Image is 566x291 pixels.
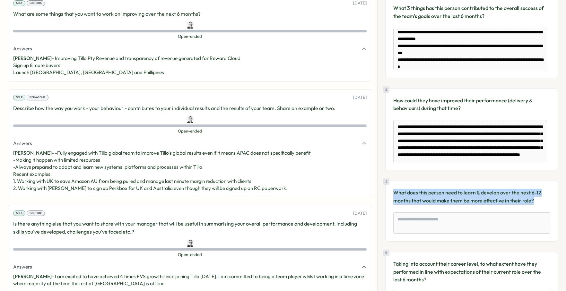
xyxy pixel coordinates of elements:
button: Answers [13,45,367,52]
div: 2 [383,86,389,93]
div: 3 [383,178,389,185]
p: - I am excited to have achieved 4 times FVS growth since joining Tillo [DATE]. I am committed to ... [13,273,367,287]
p: What does this person need to learn & develop over the next 6-12 months that would make them be m... [393,189,550,205]
span: Open-ended [13,34,367,39]
div: Generic [27,0,45,6]
p: How could they have improved their performance (delivery & behaviours) during that time? [393,97,550,113]
span: [PERSON_NAME] [13,55,52,61]
p: Is there anything else that you want to share with your manager that will be useful in summarisin... [13,220,367,236]
img: Steve Toth [187,240,194,247]
p: [DATE] [353,0,367,6]
p: - Improving Tillo Pty Revenue and transparency of revenue generated for Reward Cloud Sign up 8 mo... [13,55,367,76]
p: - -Fully engaged with Tillo global team to improve Tillo's global results even if it means APAC d... [13,150,367,192]
button: Answers [13,263,367,270]
p: What 3 things has this person contributed to the overall success of the team's goals over the las... [393,4,550,20]
span: Answers [13,45,32,52]
p: What are some things that you want to work on improving over the next 6 months? [13,10,367,18]
img: Steve Toth [187,21,194,29]
p: [DATE] [353,210,367,216]
div: 4 [383,250,389,256]
div: Behaviour [27,95,48,100]
span: Answers [13,263,32,270]
span: Open-ended [13,128,367,134]
p: Describe how the way you work - your behaviour - contributes to your individual results and the r... [13,104,367,112]
span: [PERSON_NAME] [13,150,52,156]
div: Self [13,95,25,100]
div: Self [13,210,25,216]
div: Generic [27,210,45,216]
img: Steve Toth [187,116,194,123]
span: [PERSON_NAME] [13,273,52,279]
p: [DATE] [353,95,367,100]
p: Taking into account their career level, to what extent have they performed in line with expectati... [393,260,550,284]
button: Answers [13,140,367,147]
span: Answers [13,140,32,147]
span: Open-ended [13,252,367,258]
div: Self [13,0,25,6]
